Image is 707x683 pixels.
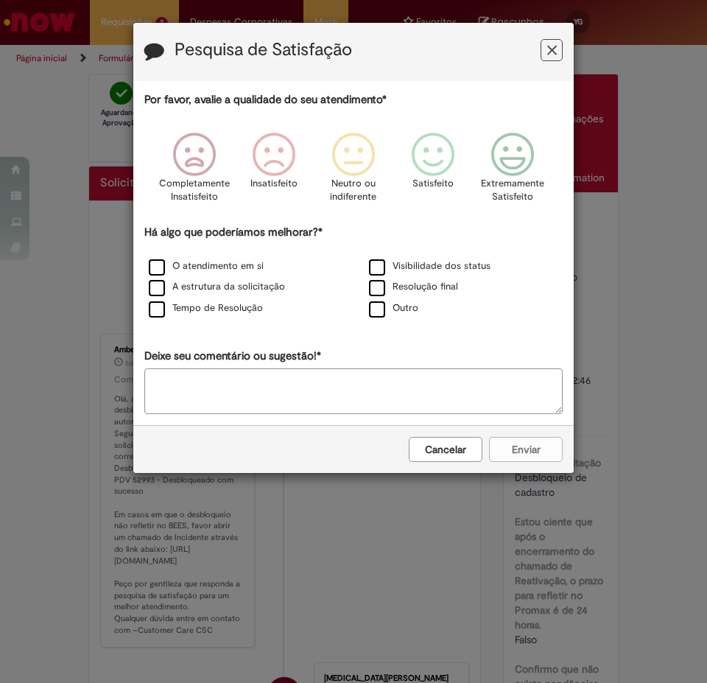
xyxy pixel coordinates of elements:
[149,259,264,273] label: O atendimento em si
[149,280,285,294] label: A estrutura da solicitação
[236,122,312,223] div: Insatisfeito
[156,122,231,223] div: Completamente Insatisfeito
[327,177,380,204] p: Neutro ou indiferente
[175,41,352,60] label: Pesquisa de Satisfação
[144,92,387,108] label: Por favor, avalie a qualidade do seu atendimento*
[369,259,490,273] label: Visibilidade dos status
[369,301,418,315] label: Outro
[369,280,458,294] label: Resolução final
[409,437,482,462] button: Cancelar
[250,177,298,191] p: Insatisfeito
[481,177,544,204] p: Extremamente Satisfeito
[144,225,563,320] div: Há algo que poderíamos melhorar?*
[316,122,391,223] div: Neutro ou indiferente
[475,122,550,223] div: Extremamente Satisfeito
[149,301,263,315] label: Tempo de Resolução
[144,348,321,364] label: Deixe seu comentário ou sugestão!*
[395,122,471,223] div: Satisfeito
[159,177,230,204] p: Completamente Insatisfeito
[412,177,454,191] p: Satisfeito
